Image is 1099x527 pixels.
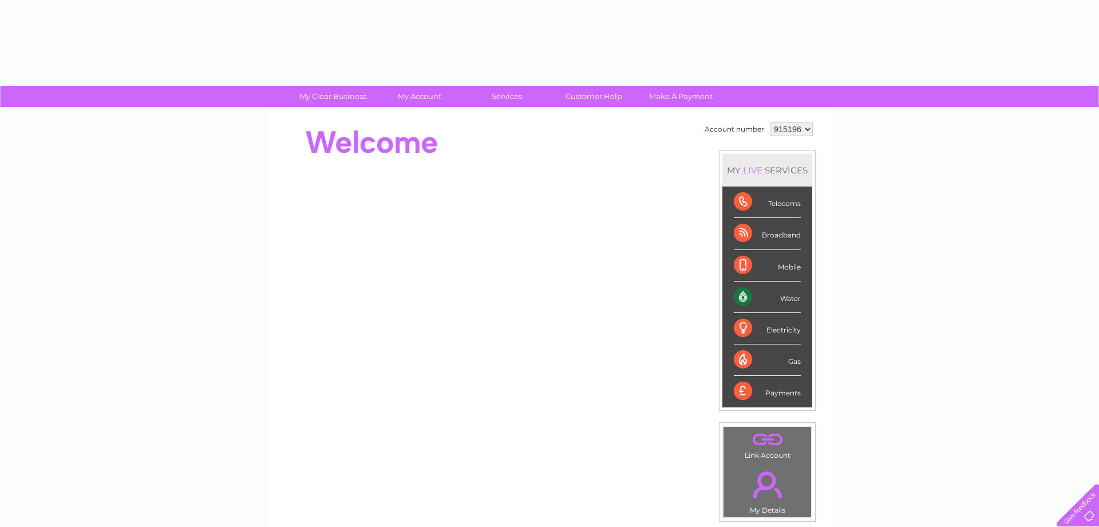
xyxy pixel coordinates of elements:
[702,120,767,139] td: Account number
[734,313,801,344] div: Electricity
[726,465,808,505] a: .
[734,282,801,313] div: Water
[634,86,728,107] a: Make A Payment
[547,86,641,107] a: Customer Help
[734,376,801,407] div: Payments
[723,462,812,518] td: My Details
[723,426,812,462] td: Link Account
[286,86,380,107] a: My Clear Business
[373,86,467,107] a: My Account
[734,250,801,282] div: Mobile
[460,86,554,107] a: Services
[722,154,812,187] div: MY SERVICES
[734,187,801,218] div: Telecoms
[741,165,765,176] div: LIVE
[734,344,801,376] div: Gas
[734,218,801,249] div: Broadband
[726,430,808,450] a: .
